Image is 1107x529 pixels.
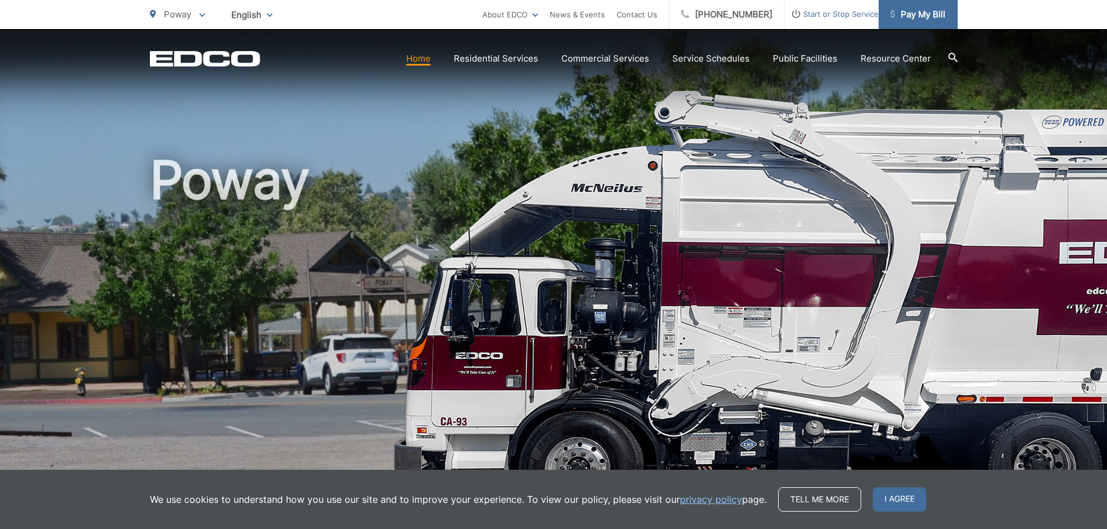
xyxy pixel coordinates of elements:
a: Tell me more [778,487,861,512]
a: EDCD logo. Return to the homepage. [150,51,260,67]
h1: Poway [150,151,958,519]
a: News & Events [550,8,605,21]
span: English [223,5,281,25]
a: privacy policy [680,492,742,506]
a: Commercial Services [561,52,649,66]
span: I agree [873,487,926,512]
a: Service Schedules [672,52,750,66]
a: About EDCO [482,8,538,21]
a: Contact Us [617,8,657,21]
a: Public Facilities [773,52,837,66]
span: Poway [164,9,191,20]
a: Resource Center [861,52,931,66]
span: Pay My Bill [890,8,945,21]
a: Residential Services [454,52,538,66]
a: Home [406,52,431,66]
p: We use cookies to understand how you use our site and to improve your experience. To view our pol... [150,492,766,506]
